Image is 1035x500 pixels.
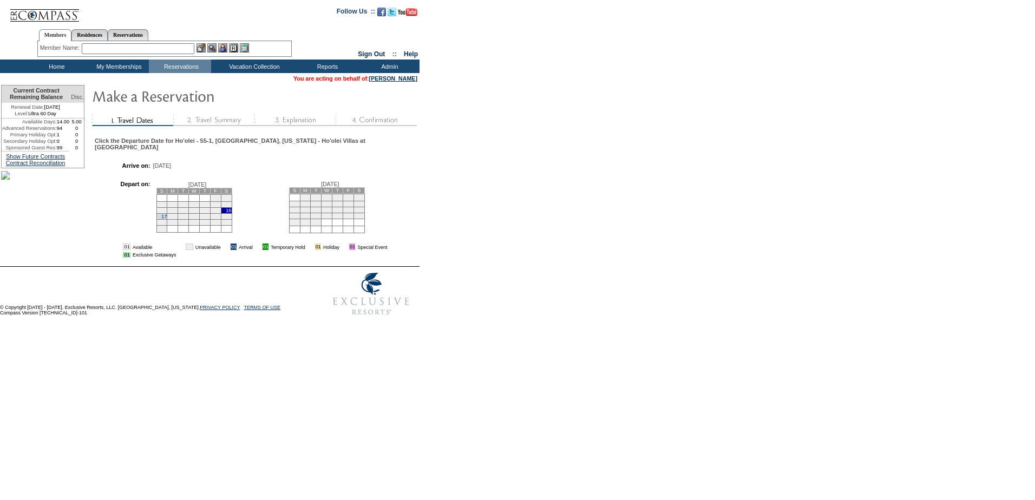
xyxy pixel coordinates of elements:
td: 19 [343,207,353,213]
td: 28 [199,219,210,225]
td: My Memberships [87,60,149,73]
td: S [353,187,364,193]
td: Temporary Hold [271,244,305,250]
a: Residences [71,29,108,41]
td: 30 [311,219,322,226]
img: step1_state2.gif [92,115,173,126]
td: W [189,188,200,194]
td: 22 [210,213,221,219]
td: 01 [231,244,237,250]
td: 9 [221,201,232,207]
a: TERMS OF USE [244,305,281,310]
td: 7 [199,201,210,207]
img: i.gif [255,244,260,249]
td: T [199,188,210,194]
td: 1 [210,194,221,201]
span: You are acting on behalf of: [293,75,417,82]
td: 01 [186,244,193,250]
td: 3 [322,194,332,201]
span: [DATE] [188,181,207,188]
td: 12 [343,201,353,207]
span: [DATE] [153,162,172,169]
td: F [210,188,221,194]
img: step4_state1.gif [336,115,417,126]
td: 11 [167,207,178,213]
span: Disc. [71,94,84,100]
td: Reports [295,60,357,73]
td: 5 [178,201,189,207]
td: 20 [353,207,364,213]
a: Subscribe to our YouTube Channel [398,11,417,17]
a: Contract Reconciliation [6,160,65,166]
td: Depart on: [100,181,150,236]
a: PRIVACY POLICY [200,305,240,310]
td: Current Contract Remaining Balance [2,85,69,103]
img: i.gif [342,244,347,249]
a: Help [404,50,418,58]
td: 30 [221,219,232,225]
td: 1 [57,131,70,138]
td: 0 [69,144,84,151]
a: Members [39,29,72,41]
a: Reservations [108,29,148,41]
td: 14 [199,207,210,213]
td: Vacation Collection [211,60,295,73]
span: Level: [15,110,28,117]
td: 13 [353,201,364,207]
td: 19 [178,213,189,219]
td: W [322,187,332,193]
td: 21 [199,213,210,219]
td: Sponsored Guest Res: [2,144,57,151]
td: 27 [189,219,200,225]
img: b_calculator.gif [240,43,249,52]
td: M [300,187,311,193]
img: step3_state1.gif [254,115,336,126]
img: Follow us on Twitter [388,8,396,16]
span: :: [392,50,397,58]
td: Advanced Reservations: [2,125,57,131]
td: 31 [156,225,167,232]
img: Subscribe to our YouTube Channel [398,8,417,16]
td: 99 [57,144,70,151]
td: 26 [343,213,353,219]
img: View [207,43,217,52]
td: Follow Us :: [337,6,375,19]
td: 0 [69,131,84,138]
td: 23 [221,213,232,219]
td: Arrival [239,244,253,250]
img: Impersonate [218,43,227,52]
td: 5.00 [69,119,84,125]
td: Special Event [357,244,387,250]
td: F [343,187,353,193]
td: Reservations [149,60,211,73]
td: Available Days: [2,119,57,125]
td: 0 [69,125,84,131]
a: [PERSON_NAME] [369,75,417,82]
td: 0 [57,138,70,144]
td: 25 [167,219,178,225]
td: 10 [156,207,167,213]
td: 94 [57,125,70,131]
td: 16 [311,207,322,213]
td: 10 [322,201,332,207]
td: 8 [300,201,311,207]
td: 9 [311,201,322,207]
td: 24 [322,213,332,219]
td: 15 [210,207,221,213]
a: Become our fan on Facebook [377,11,386,17]
td: Exclusive Getaways [133,252,176,258]
td: 6 [189,201,200,207]
img: i.gif [307,244,313,249]
div: Member Name: [40,43,82,52]
td: 16 [221,207,232,213]
td: Primary Holiday Opt: [2,131,57,138]
td: 01 [349,244,355,250]
td: 1 [300,194,311,201]
td: Arrive on: [100,162,150,169]
td: 3 [156,201,167,207]
td: 6 [353,194,364,201]
a: 17 [161,214,167,219]
td: T [332,187,343,193]
td: 17 [322,207,332,213]
td: 14.00 [57,119,70,125]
